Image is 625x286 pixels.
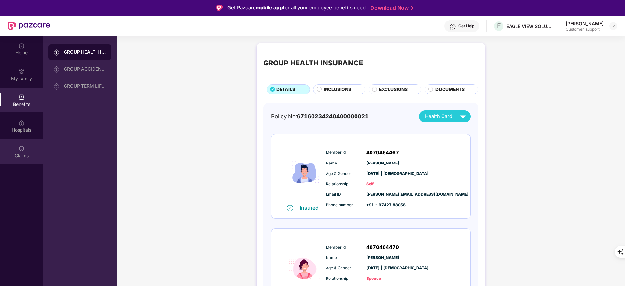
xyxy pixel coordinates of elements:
[457,111,469,122] img: svg+xml;base64,PHN2ZyB4bWxucz0iaHR0cDovL3d3dy53My5vcmcvMjAwMC9zdmciIHZpZXdCb3g9IjAgMCAyNCAyNCIgd2...
[425,113,452,120] span: Health Card
[366,192,399,198] span: [PERSON_NAME][EMAIL_ADDRESS][DOMAIN_NAME]
[64,83,106,89] div: GROUP TERM LIFE INSURANCE
[358,191,360,198] span: :
[379,86,408,93] span: EXCLUSIONS
[326,255,358,261] span: Name
[506,23,552,29] div: EAGLE VIEW SOLUTIONS PRIVATE LIMITED
[419,110,471,122] button: Health Card
[64,66,106,72] div: GROUP ACCIDENTAL INSURANCE
[358,170,360,177] span: :
[435,86,465,93] span: DOCUMENTS
[285,141,324,205] img: icon
[18,42,25,49] img: svg+xml;base64,PHN2ZyBpZD0iSG9tZSIgeG1sbnM9Imh0dHA6Ly93d3cudzMub3JnLzIwMDAvc3ZnIiB3aWR0aD0iMjAiIG...
[271,112,369,121] div: Policy No:
[366,255,399,261] span: [PERSON_NAME]
[326,244,358,250] span: Member Id
[366,276,399,282] span: Spouse
[263,57,363,68] div: GROUP HEALTH INSURANCE
[411,5,413,11] img: Stroke
[358,244,360,251] span: :
[326,265,358,271] span: Age & Gender
[18,120,25,126] img: svg+xml;base64,PHN2ZyBpZD0iSG9zcGl0YWxzIiB4bWxucz0iaHR0cDovL3d3dy53My5vcmcvMjAwMC9zdmciIHdpZHRoPS...
[297,113,369,120] span: 67160234240400000021
[326,171,358,177] span: Age & Gender
[18,68,25,75] img: svg+xml;base64,PHN2ZyB3aWR0aD0iMjAiIGhlaWdodD0iMjAiIHZpZXdCb3g9IjAgMCAyMCAyMCIgZmlsbD0ibm9uZSIgeG...
[326,192,358,198] span: Email ID
[324,86,351,93] span: INCLUSIONS
[366,171,399,177] span: [DATE] | [DEMOGRAPHIC_DATA]
[366,181,399,187] span: Self
[358,275,360,282] span: :
[8,22,50,30] img: New Pazcare Logo
[53,83,60,90] img: svg+xml;base64,PHN2ZyB3aWR0aD0iMjAiIGhlaWdodD0iMjAiIHZpZXdCb3g9IjAgMCAyMCAyMCIgZmlsbD0ibm9uZSIgeG...
[358,254,360,262] span: :
[458,23,474,29] div: Get Help
[64,49,106,55] div: GROUP HEALTH INSURANCE
[566,21,603,27] div: [PERSON_NAME]
[366,160,399,166] span: [PERSON_NAME]
[326,202,358,208] span: Phone number
[287,205,293,211] img: svg+xml;base64,PHN2ZyB4bWxucz0iaHR0cDovL3d3dy53My5vcmcvMjAwMC9zdmciIHdpZHRoPSIxNiIgaGVpZ2h0PSIxNi...
[358,160,360,167] span: :
[276,86,295,93] span: DETAILS
[358,265,360,272] span: :
[497,22,501,30] span: E
[18,94,25,100] img: svg+xml;base64,PHN2ZyBpZD0iQmVuZWZpdHMiIHhtbG5zPSJodHRwOi8vd3d3LnczLm9yZy8yMDAwL3N2ZyIgd2lkdGg9Ij...
[358,149,360,156] span: :
[366,149,399,157] span: 4070464467
[216,5,223,11] img: Logo
[566,27,603,32] div: Customer_support
[326,276,358,282] span: Relationship
[366,243,399,251] span: 4070464470
[371,5,411,11] a: Download Now
[326,150,358,156] span: Member Id
[449,23,456,30] img: svg+xml;base64,PHN2ZyBpZD0iSGVscC0zMngzMiIgeG1sbnM9Imh0dHA6Ly93d3cudzMub3JnLzIwMDAvc3ZnIiB3aWR0aD...
[53,49,60,56] img: svg+xml;base64,PHN2ZyB3aWR0aD0iMjAiIGhlaWdodD0iMjAiIHZpZXdCb3g9IjAgMCAyMCAyMCIgZmlsbD0ibm9uZSIgeG...
[300,205,323,211] div: Insured
[366,265,399,271] span: [DATE] | [DEMOGRAPHIC_DATA]
[53,66,60,73] img: svg+xml;base64,PHN2ZyB3aWR0aD0iMjAiIGhlaWdodD0iMjAiIHZpZXdCb3g9IjAgMCAyMCAyMCIgZmlsbD0ibm9uZSIgeG...
[18,145,25,152] img: svg+xml;base64,PHN2ZyBpZD0iQ2xhaW0iIHhtbG5zPSJodHRwOi8vd3d3LnczLm9yZy8yMDAwL3N2ZyIgd2lkdGg9IjIwIi...
[326,160,358,166] span: Name
[611,23,616,29] img: svg+xml;base64,PHN2ZyBpZD0iRHJvcGRvd24tMzJ4MzIiIHhtbG5zPSJodHRwOi8vd3d3LnczLm9yZy8yMDAwL3N2ZyIgd2...
[227,4,366,12] div: Get Pazcare for all your employee benefits need
[326,181,358,187] span: Relationship
[358,180,360,188] span: :
[366,202,399,208] span: +91 - 97427 88058
[358,201,360,208] span: :
[256,5,283,11] strong: mobile app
